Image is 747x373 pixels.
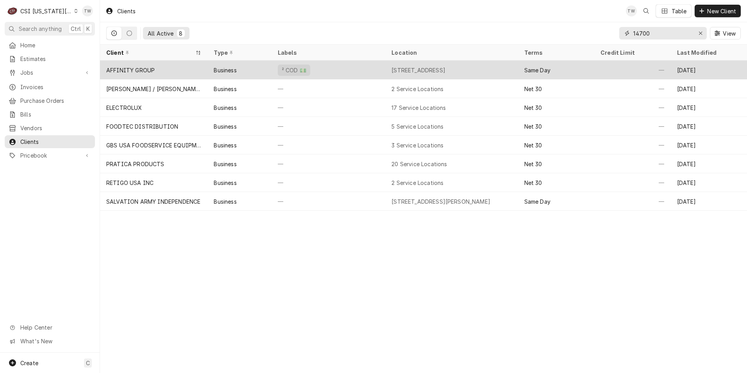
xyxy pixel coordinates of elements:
[5,39,95,52] a: Home
[5,149,95,162] a: Go to Pricebook
[710,27,741,39] button: View
[179,29,183,38] div: 8
[671,61,747,79] div: [DATE]
[5,52,95,65] a: Estimates
[20,124,91,132] span: Vendors
[20,97,91,105] span: Purchase Orders
[524,104,542,112] div: Net 30
[20,360,38,366] span: Create
[214,122,236,131] div: Business
[7,5,18,16] div: C
[214,66,236,74] div: Business
[20,151,79,160] span: Pricebook
[19,25,62,33] span: Search anything
[640,5,652,17] button: Open search
[5,135,95,148] a: Clients
[281,66,307,74] div: ² COD 💵
[86,25,90,33] span: K
[272,117,385,136] div: —
[20,83,91,91] span: Invoices
[272,136,385,154] div: —
[677,48,739,57] div: Last Modified
[5,108,95,121] a: Bills
[214,104,236,112] div: Business
[524,197,550,206] div: Same Day
[391,85,443,93] div: 2 Service Locations
[633,27,692,39] input: Keyword search
[671,117,747,136] div: [DATE]
[272,79,385,98] div: —
[272,192,385,211] div: —
[5,81,95,93] a: Invoices
[721,29,737,38] span: View
[524,160,542,168] div: Net 30
[272,173,385,192] div: —
[5,22,95,36] button: Search anythingCtrlK
[671,136,747,154] div: [DATE]
[86,359,90,367] span: C
[82,5,93,16] div: Tori Warrick's Avatar
[524,141,542,149] div: Net 30
[594,173,670,192] div: —
[20,41,91,49] span: Home
[7,5,18,16] div: CSI Kansas City's Avatar
[391,179,443,187] div: 2 Service Locations
[71,25,81,33] span: Ctrl
[694,27,707,39] button: Erase input
[5,94,95,107] a: Purchase Orders
[20,55,91,63] span: Estimates
[594,61,670,79] div: —
[671,98,747,117] div: [DATE]
[671,79,747,98] div: [DATE]
[20,7,72,15] div: CSI [US_STATE][GEOGRAPHIC_DATA]
[20,138,91,146] span: Clients
[524,85,542,93] div: Net 30
[214,85,236,93] div: Business
[20,323,90,332] span: Help Center
[214,197,236,206] div: Business
[214,179,236,187] div: Business
[524,66,550,74] div: Same Day
[214,48,263,57] div: Type
[278,48,379,57] div: Labels
[391,141,443,149] div: 3 Service Locations
[106,85,201,93] div: [PERSON_NAME] / [PERSON_NAME]
[106,160,164,168] div: PRATICA PRODUCTS
[20,337,90,345] span: What's New
[671,192,747,211] div: [DATE]
[524,179,542,187] div: Net 30
[391,197,490,206] div: [STREET_ADDRESS][PERSON_NAME]
[594,98,670,117] div: —
[626,5,637,16] div: Tori Warrick's Avatar
[671,173,747,192] div: [DATE]
[524,122,542,131] div: Net 30
[106,48,193,57] div: Client
[706,7,738,15] span: New Client
[5,321,95,334] a: Go to Help Center
[272,98,385,117] div: —
[391,48,511,57] div: Location
[106,66,155,74] div: AFFINITY GROUP
[5,122,95,134] a: Vendors
[594,192,670,211] div: —
[391,104,446,112] div: 17 Service Locations
[20,68,79,77] span: Jobs
[594,136,670,154] div: —
[594,154,670,173] div: —
[524,48,586,57] div: Terms
[106,179,154,187] div: RETIGO USA INC
[272,154,385,173] div: —
[594,117,670,136] div: —
[626,5,637,16] div: TW
[106,122,178,131] div: FOODTEC DISTRIBUTION
[106,141,201,149] div: GBS USA FOODSERVICE EQUIPMENT INC
[391,66,445,74] div: [STREET_ADDRESS]
[214,160,236,168] div: Business
[148,29,174,38] div: All Active
[594,79,670,98] div: —
[671,154,747,173] div: [DATE]
[5,66,95,79] a: Go to Jobs
[391,122,443,131] div: 5 Service Locations
[600,48,663,57] div: Credit Limit
[20,110,91,118] span: Bills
